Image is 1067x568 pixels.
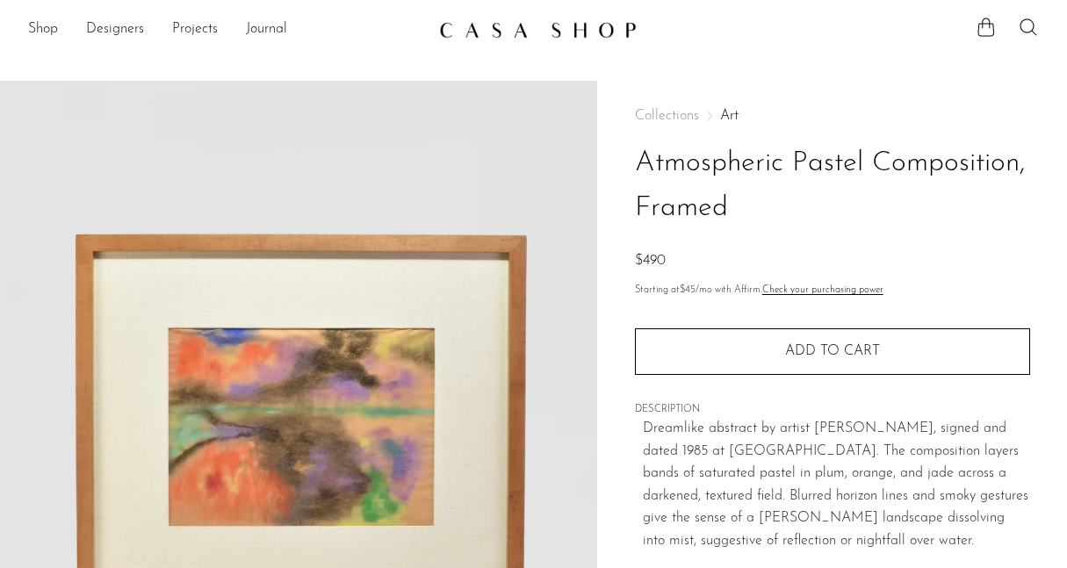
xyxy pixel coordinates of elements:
a: Designers [86,18,144,41]
a: Journal [246,18,287,41]
p: Starting at /mo with Affirm. [635,283,1030,298]
button: Add to cart [635,328,1030,374]
a: Shop [28,18,58,41]
ul: NEW HEADER MENU [28,15,425,45]
a: Projects [172,18,218,41]
span: $45 [680,285,696,295]
h1: Atmospheric Pastel Composition, Framed [635,141,1030,231]
span: Add to cart [785,343,880,360]
p: Dreamlike abstract by artist [PERSON_NAME], signed and dated 1985 at [GEOGRAPHIC_DATA]. The compo... [643,418,1030,553]
span: $490 [635,254,666,268]
a: Check your purchasing power - Learn more about Affirm Financing (opens in modal) [762,285,883,295]
a: Art [720,109,739,123]
nav: Breadcrumbs [635,109,1030,123]
nav: Desktop navigation [28,15,425,45]
span: Collections [635,109,699,123]
span: DESCRIPTION [635,402,1030,418]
